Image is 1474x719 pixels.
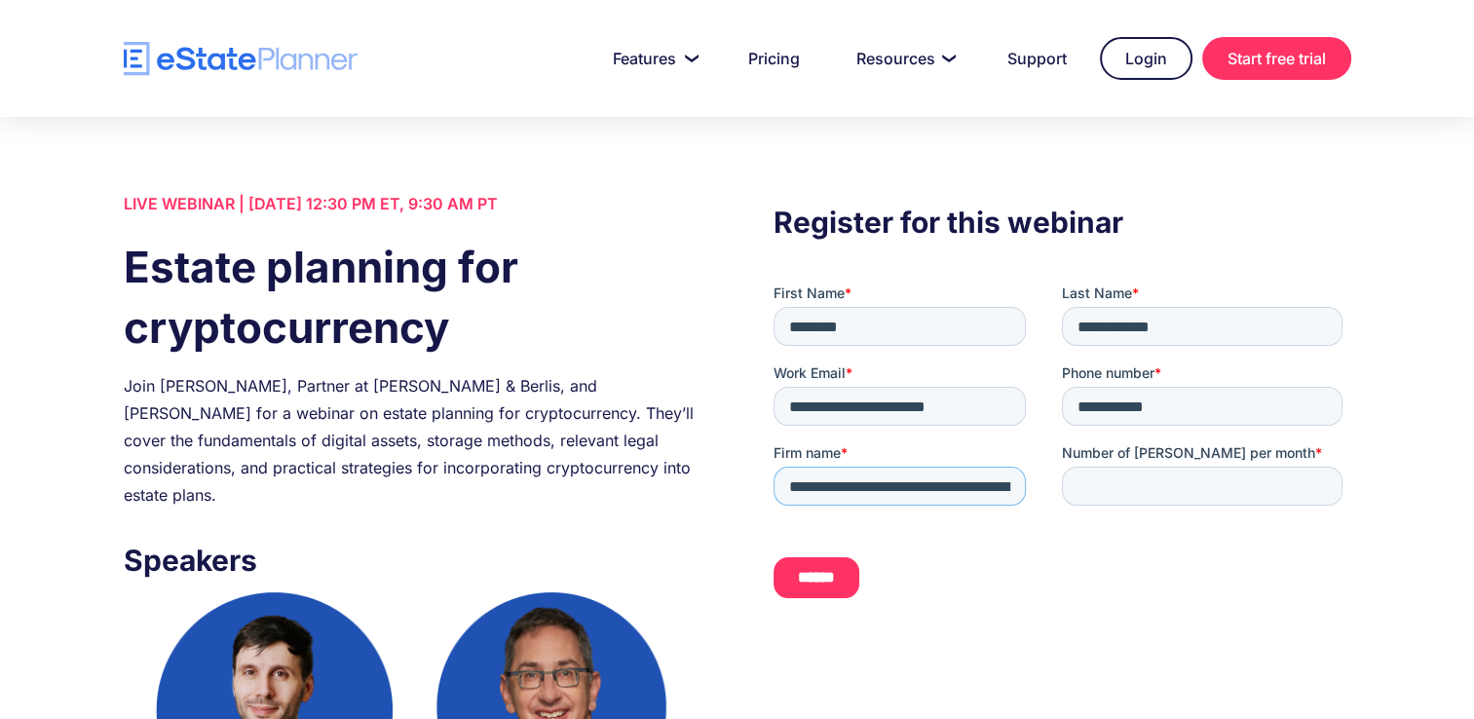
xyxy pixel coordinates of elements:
[124,190,700,217] div: LIVE WEBINAR | [DATE] 12:30 PM ET, 9:30 AM PT
[1100,37,1192,80] a: Login
[725,39,823,78] a: Pricing
[124,538,700,583] h3: Speakers
[1202,37,1351,80] a: Start free trial
[774,200,1350,245] h3: Register for this webinar
[984,39,1090,78] a: Support
[589,39,715,78] a: Features
[774,284,1350,615] iframe: Form 0
[124,237,700,358] h1: Estate planning for cryptocurrency
[124,372,700,509] div: Join [PERSON_NAME], Partner at [PERSON_NAME] & Berlis, and [PERSON_NAME] for a webinar on estate ...
[833,39,974,78] a: Resources
[124,42,358,76] a: home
